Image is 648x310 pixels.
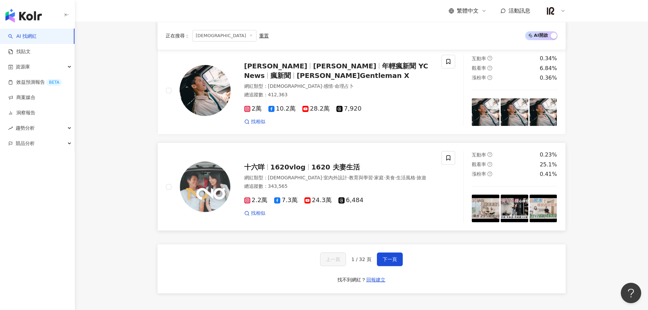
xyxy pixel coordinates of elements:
span: 美食 [385,175,395,180]
a: KOL Avatar十六咩1620vlog1620 夫妻生活網紅類型：[DEMOGRAPHIC_DATA]·室內外設計·教育與學習·家庭·美食·生活風格·旅遊總追蹤數：343,5652.2萬7.... [157,143,566,231]
span: 24.3萬 [304,197,332,204]
div: 網紅類型 ： [244,175,434,181]
span: 十六咩 [244,163,265,171]
span: 28.2萬 [302,105,330,112]
span: 2.2萬 [244,197,268,204]
span: 生活風格 [396,175,415,180]
span: 趨勢分析 [16,120,35,136]
a: 商案媒合 [8,94,35,101]
span: question-circle [487,75,492,80]
span: 室內外設計 [323,175,347,180]
span: 回報建立 [366,277,385,282]
img: KOL Avatar [180,65,231,116]
span: [DEMOGRAPHIC_DATA] [268,83,322,89]
div: 總追蹤數 ： 412,363 [244,92,434,98]
span: 正在搜尋 ： [166,33,189,38]
img: post-image [501,98,528,126]
span: 1620vlog [270,163,306,171]
div: 重置 [259,33,269,38]
img: post-image [530,195,557,222]
a: 洞察報告 [8,110,35,116]
span: · [373,175,374,180]
a: 找貼文 [8,48,31,55]
button: 上一頁 [320,252,346,266]
span: 2萬 [244,105,262,112]
span: question-circle [487,152,492,157]
span: · [384,175,385,180]
div: 找不到網紅？ [337,277,366,283]
div: 0.34% [540,55,557,62]
span: rise [8,126,13,131]
span: · [395,175,396,180]
span: 1620 夫妻生活 [311,163,360,171]
span: 漲粉率 [472,75,486,80]
div: 0.36% [540,74,557,82]
span: question-circle [487,66,492,70]
a: 效益預測報告BETA [8,79,62,86]
span: · [333,83,334,89]
span: 競品分析 [16,136,35,151]
img: logo [5,9,42,22]
div: 0.41% [540,170,557,178]
img: post-image [530,98,557,126]
a: 找相似 [244,118,265,125]
div: 0.23% [540,151,557,159]
span: 互動率 [472,56,486,61]
button: 回報建立 [366,274,386,285]
span: 觀看率 [472,162,486,167]
a: 找相似 [244,210,265,217]
span: [PERSON_NAME]Gentleman X [297,71,409,80]
span: 10.2萬 [268,105,296,112]
span: 活動訊息 [509,7,530,14]
span: 家庭 [374,175,384,180]
span: 找相似 [251,210,265,217]
span: 年輕瘋新聞 YC News [244,62,428,80]
span: [PERSON_NAME] [244,62,308,70]
span: 互動率 [472,152,486,158]
img: post-image [472,195,499,222]
img: post-image [501,195,528,222]
div: 25.1% [540,161,557,168]
a: searchAI 找網紅 [8,33,37,40]
span: 6,484 [338,197,364,204]
span: 資源庫 [16,59,30,75]
a: KOL Avatar[PERSON_NAME][PERSON_NAME]年輕瘋新聞 YC News瘋新聞[PERSON_NAME]Gentleman X網紅類型：[DEMOGRAPHIC_DAT... [157,46,566,134]
span: · [415,175,417,180]
span: 命理占卜 [335,83,354,89]
span: [PERSON_NAME] [313,62,376,70]
img: post-image [472,98,499,126]
span: · [322,175,323,180]
span: 瘋新聞 [270,71,291,80]
span: 感情 [323,83,333,89]
span: 繁體中文 [457,7,479,15]
span: 觀看率 [472,65,486,71]
span: 教育與學習 [349,175,373,180]
span: 漲粉率 [472,171,486,177]
span: 7,920 [336,105,362,112]
span: 旅遊 [417,175,426,180]
iframe: Help Scout Beacon - Open [621,283,641,303]
img: IR%20logo_%E9%BB%91.png [544,4,557,17]
span: question-circle [487,172,492,176]
span: 找相似 [251,118,265,125]
div: 總追蹤數 ： 343,565 [244,183,434,190]
span: 7.3萬 [274,197,298,204]
span: · [347,175,349,180]
button: 下一頁 [377,252,403,266]
span: [DEMOGRAPHIC_DATA] [268,175,322,180]
span: 1 / 32 頁 [351,257,371,262]
span: · [322,83,323,89]
img: KOL Avatar [180,161,231,212]
span: [DEMOGRAPHIC_DATA] [192,30,257,42]
span: 下一頁 [383,257,397,262]
div: 6.84% [540,65,557,72]
span: question-circle [487,162,492,167]
span: question-circle [487,56,492,61]
div: 網紅類型 ： [244,83,434,90]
